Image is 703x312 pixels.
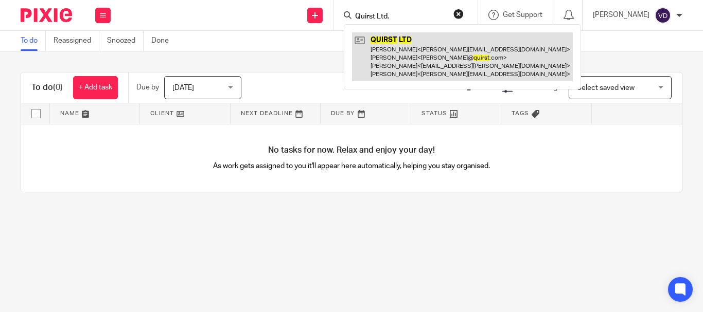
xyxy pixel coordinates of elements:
p: As work gets assigned to you it'll appear here automatically, helping you stay organised. [186,161,517,171]
span: Select saved view [577,84,635,91]
p: [PERSON_NAME] [593,10,649,20]
img: Pixie [21,8,72,22]
span: Get Support [503,11,542,19]
a: Reassigned [54,31,99,51]
a: Snoozed [107,31,144,51]
h4: No tasks for now. Relax and enjoy your day! [21,145,682,156]
input: Search [354,12,447,22]
a: To do [21,31,46,51]
span: (0) [53,83,63,91]
a: + Add task [73,76,118,99]
p: Due by [136,82,159,93]
a: Done [151,31,177,51]
span: [DATE] [172,84,194,91]
img: svg%3E [655,7,671,24]
button: Clear [453,9,464,19]
span: Tags [512,111,529,116]
h1: To do [31,82,63,93]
